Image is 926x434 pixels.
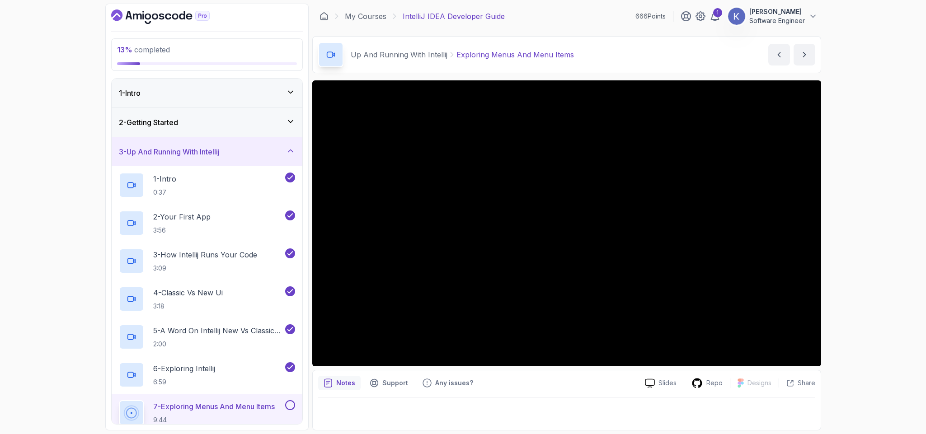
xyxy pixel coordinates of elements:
[153,415,275,425] p: 9:44
[728,7,818,25] button: user profile image[PERSON_NAME]Software Engineer
[336,378,355,387] p: Notes
[119,117,178,128] h3: 2 - Getting Started
[119,173,295,198] button: 1-Intro0:37
[728,8,745,25] img: user profile image
[312,80,821,366] iframe: 5 - Exploring Menus and Menu Items
[153,340,283,349] p: 2:00
[153,363,215,374] p: 6 - Exploring Intellij
[117,45,132,54] span: 13 %
[320,12,329,21] a: Dashboard
[417,376,479,390] button: Feedback button
[119,146,220,157] h3: 3 - Up And Running With Intellij
[713,8,722,17] div: 1
[794,44,815,65] button: next content
[119,400,295,425] button: 7-Exploring Menus And Menu Items9:44
[403,11,505,22] p: IntelliJ IDEA Developer Guide
[119,248,295,274] button: 3-How Intellij Runs Your Code3:09
[112,108,302,137] button: 2-Getting Started
[153,401,275,412] p: 7 - Exploring Menus And Menu Items
[382,378,408,387] p: Support
[112,137,302,166] button: 3-Up And Running With Intellij
[345,11,386,22] a: My Courses
[119,88,141,98] h3: 1 - Intro
[749,7,805,16] p: [PERSON_NAME]
[111,9,230,24] a: Dashboard
[153,211,211,222] p: 2 - Your First App
[364,376,414,390] button: Support button
[119,362,295,387] button: 6-Exploring Intellij6:59
[112,79,302,107] button: 1-Intro
[749,16,805,25] p: Software Engineer
[153,302,223,311] p: 3:18
[153,188,176,197] p: 0:37
[747,378,771,387] p: Designs
[351,49,447,60] p: Up And Running With Intellij
[638,378,684,388] a: Slides
[684,378,730,389] a: Repo
[119,324,295,350] button: 5-A Word On Intellij New Vs Classic Ui2:00
[153,249,257,260] p: 3 - How Intellij Runs Your Code
[706,378,723,387] p: Repo
[117,45,170,54] span: completed
[456,49,574,60] p: Exploring Menus And Menu Items
[153,378,215,387] p: 6:59
[153,287,223,298] p: 4 - Classic Vs New Ui
[318,376,361,390] button: notes button
[153,173,176,184] p: 1 - Intro
[658,378,677,387] p: Slides
[153,325,283,336] p: 5 - A Word On Intellij New Vs Classic Ui
[153,264,257,273] p: 3:09
[119,210,295,236] button: 2-Your First App3:56
[435,378,473,387] p: Any issues?
[779,378,815,387] button: Share
[798,378,815,387] p: Share
[635,12,666,21] p: 666 Points
[768,44,790,65] button: previous content
[710,11,720,22] a: 1
[119,286,295,312] button: 4-Classic Vs New Ui3:18
[153,226,211,235] p: 3:56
